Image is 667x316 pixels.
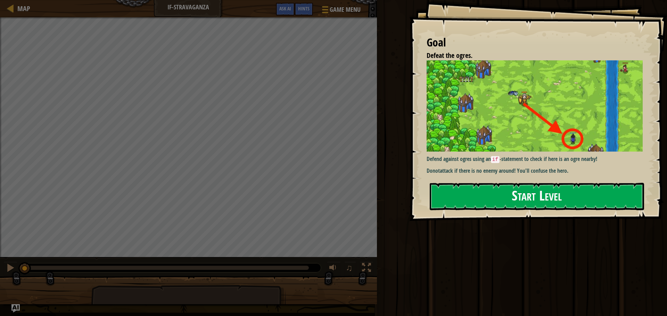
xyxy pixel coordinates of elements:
[3,262,17,276] button: Ctrl + P: Pause
[427,51,472,60] span: Defeat the ogres.
[427,35,643,51] div: Goal
[427,167,648,175] p: Do attack if there is no enemy around! You'll confuse the hero.
[279,5,291,12] span: Ask AI
[360,262,373,276] button: Toggle fullscreen
[11,304,20,313] button: Ask AI
[430,183,644,210] button: Start Level
[427,155,648,163] p: Defend against ogres using an -statement to check if here is an ogre nearby!
[327,262,341,276] button: Adjust volume
[346,263,353,273] span: ♫
[344,262,356,276] button: ♫
[433,167,440,174] strong: not
[418,51,641,61] li: Defeat the ogres.
[316,3,365,19] button: Game Menu
[17,4,30,13] span: Map
[298,5,310,12] span: Hints
[427,60,648,152] img: Ifs
[330,5,361,14] span: Game Menu
[276,3,295,16] button: Ask AI
[491,156,500,163] code: if
[14,4,30,13] a: Map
